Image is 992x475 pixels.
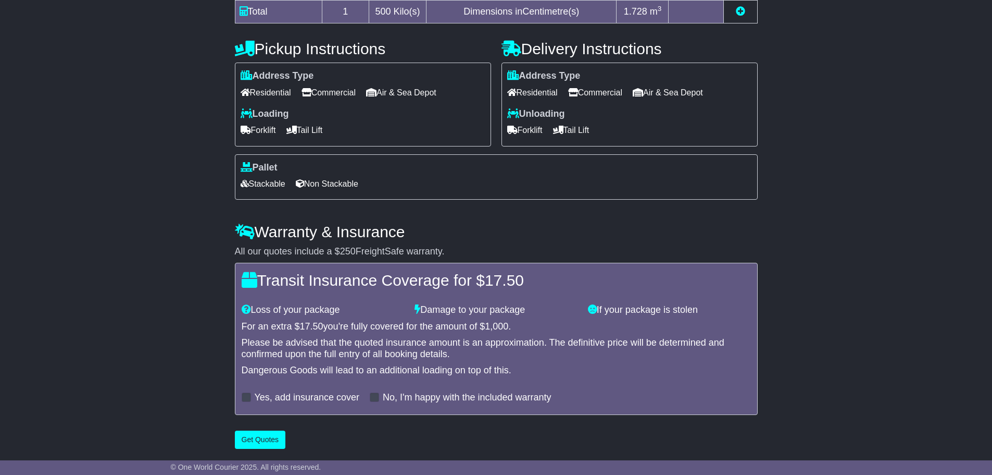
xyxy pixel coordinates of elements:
span: Stackable [241,176,285,192]
span: © One World Courier 2025. All rights reserved. [171,463,321,471]
span: Commercial [302,84,356,101]
span: Tail Lift [286,122,323,138]
span: Air & Sea Depot [366,84,436,101]
td: Kilo(s) [369,1,426,23]
a: Add new item [736,6,745,17]
span: Non Stackable [296,176,358,192]
span: 1,000 [485,321,508,332]
label: Address Type [241,70,314,82]
div: Dangerous Goods will lead to an additional loading on top of this. [242,365,751,376]
span: Tail Lift [553,122,589,138]
sup: 3 [658,5,662,13]
div: All our quotes include a $ FreightSafe warranty. [235,246,758,258]
label: Loading [241,108,289,120]
label: Yes, add insurance cover [255,392,359,404]
span: 17.50 [300,321,323,332]
span: m [650,6,662,17]
div: If your package is stolen [583,305,756,316]
span: 500 [375,6,391,17]
label: Pallet [241,162,278,174]
td: 1 [322,1,369,23]
h4: Transit Insurance Coverage for $ [242,272,751,289]
span: 1.728 [624,6,647,17]
span: Air & Sea Depot [633,84,703,101]
div: Damage to your package [409,305,583,316]
h4: Warranty & Insurance [235,223,758,240]
label: Address Type [507,70,581,82]
span: Forklift [507,122,543,138]
label: No, I'm happy with the included warranty [383,392,551,404]
span: Commercial [568,84,622,101]
div: For an extra $ you're fully covered for the amount of $ . [242,321,751,333]
span: Residential [241,84,291,101]
button: Get Quotes [235,431,286,449]
td: Total [235,1,322,23]
td: Dimensions in Centimetre(s) [426,1,617,23]
h4: Delivery Instructions [501,40,758,57]
span: Residential [507,84,558,101]
span: 17.50 [485,272,524,289]
label: Unloading [507,108,565,120]
div: Loss of your package [236,305,410,316]
span: Forklift [241,122,276,138]
h4: Pickup Instructions [235,40,491,57]
div: Please be advised that the quoted insurance amount is an approximation. The definitive price will... [242,337,751,360]
span: 250 [340,246,356,257]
